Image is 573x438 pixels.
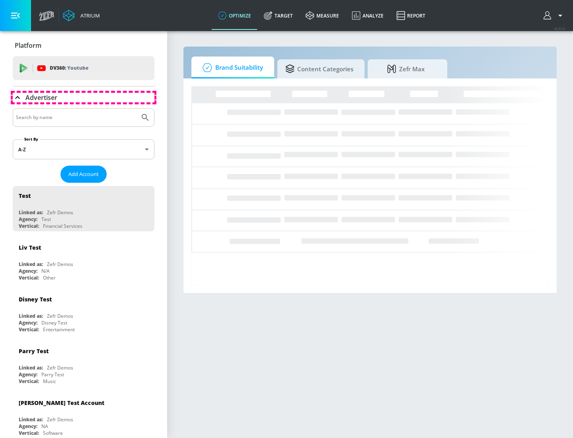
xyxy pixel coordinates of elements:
[47,364,73,371] div: Zefr Demos
[376,59,436,78] span: Zefr Max
[47,209,73,216] div: Zefr Demos
[19,364,43,371] div: Linked as:
[19,347,49,355] div: Parry Test
[13,341,154,387] div: Parry TestLinked as:Zefr DemosAgency:Parry TestVertical:Music
[390,1,432,30] a: Report
[299,1,345,30] a: measure
[41,423,48,430] div: NA
[13,238,154,283] div: Liv TestLinked as:Zefr DemosAgency:N/AVertical:Other
[19,216,37,223] div: Agency:
[13,186,154,231] div: TestLinked as:Zefr DemosAgency:TestVertical:Financial Services
[47,261,73,268] div: Zefr Demos
[19,319,37,326] div: Agency:
[19,371,37,378] div: Agency:
[19,295,52,303] div: Disney Test
[345,1,390,30] a: Analyze
[19,244,41,251] div: Liv Test
[50,64,88,72] p: DV360:
[43,430,63,436] div: Software
[41,216,51,223] div: Test
[199,58,263,77] span: Brand Suitability
[19,261,43,268] div: Linked as:
[43,378,56,385] div: Music
[15,41,41,50] p: Platform
[43,223,82,229] div: Financial Services
[13,139,154,159] div: A-Z
[47,313,73,319] div: Zefr Demos
[43,274,56,281] div: Other
[60,166,107,183] button: Add Account
[19,423,37,430] div: Agency:
[41,371,64,378] div: Parry Test
[41,268,50,274] div: N/A
[13,289,154,335] div: Disney TestLinked as:Zefr DemosAgency:Disney TestVertical:Entertainment
[554,26,565,31] span: v 4.32.0
[19,192,31,199] div: Test
[25,93,57,102] p: Advertiser
[63,10,100,22] a: Atrium
[43,326,75,333] div: Entertainment
[257,1,299,30] a: Target
[16,112,136,123] input: Search by name
[19,416,43,423] div: Linked as:
[77,12,100,19] div: Atrium
[23,137,40,142] label: Sort By
[19,268,37,274] div: Agency:
[19,326,39,333] div: Vertical:
[19,313,43,319] div: Linked as:
[285,59,353,78] span: Content Categories
[67,64,88,72] p: Youtube
[13,86,154,109] div: Advertiser
[19,223,39,229] div: Vertical:
[212,1,257,30] a: optimize
[41,319,67,326] div: Disney Test
[19,430,39,436] div: Vertical:
[19,274,39,281] div: Vertical:
[19,399,104,407] div: [PERSON_NAME] Test Account
[19,378,39,385] div: Vertical:
[47,416,73,423] div: Zefr Demos
[13,34,154,57] div: Platform
[68,170,99,179] span: Add Account
[13,56,154,80] div: DV360: Youtube
[19,209,43,216] div: Linked as:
